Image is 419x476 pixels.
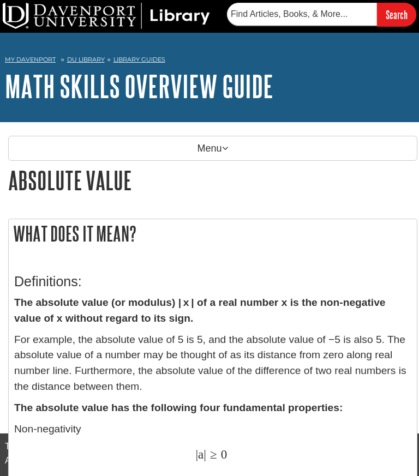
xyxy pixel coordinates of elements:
a: DU Library [67,56,105,63]
a: My Davenport [5,55,56,64]
span: 0 [217,447,228,461]
h3: Definitions: [14,274,411,290]
a: Math Skills Overview Guide [5,69,273,103]
span: ≥ [206,447,217,461]
nav: breadcrumb [5,52,414,70]
input: Find Articles, Books, & More... [227,3,377,26]
input: Search [377,3,416,26]
a: Library Guides [113,56,165,63]
p: For example, the absolute value of 5 is 5, and the absolute value of −5 is also 5. The absolute v... [14,332,411,395]
img: DU Library [3,3,210,29]
span: | [195,447,198,461]
strong: The absolute value (or modulus) | x | of a real number x is the non-negative value of x without r... [14,297,386,324]
form: Searches DU Library's articles, books, and more [227,3,416,26]
h2: What does it mean? [9,219,417,248]
p: Menu [8,136,417,161]
strong: The absolute value has the following four fundamental properties: [14,402,343,413]
h1: Absolute Value [8,166,417,194]
span: a [198,447,203,461]
span: | [203,447,206,461]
